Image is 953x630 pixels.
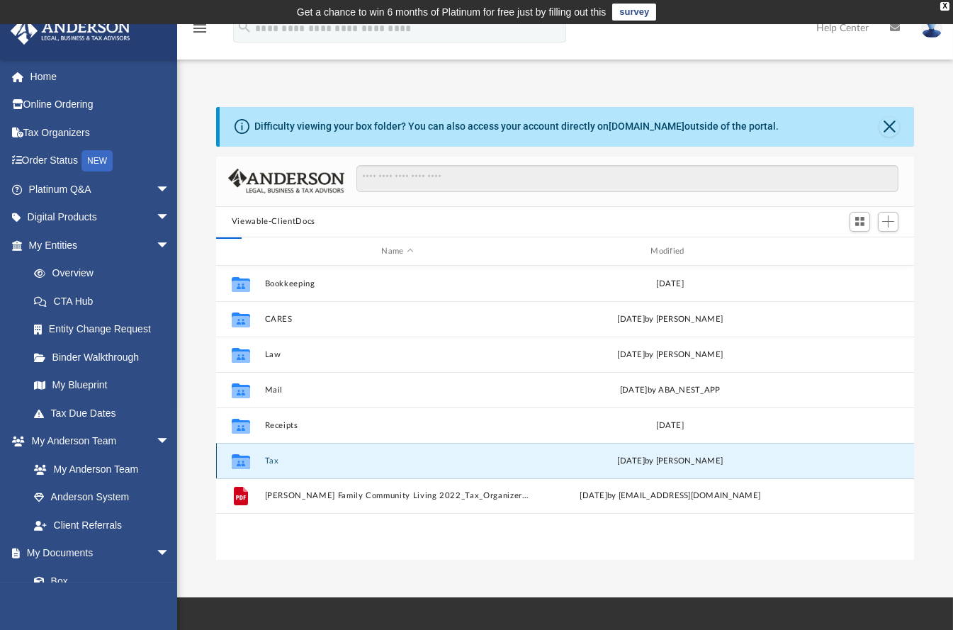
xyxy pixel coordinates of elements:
div: Get a chance to win 6 months of Platinum for free just by filling out this [297,4,607,21]
a: Entity Change Request [20,315,191,344]
a: Digital Productsarrow_drop_down [10,203,191,232]
img: Anderson Advisors Platinum Portal [6,17,135,45]
div: [DATE] by [PERSON_NAME] [537,349,803,361]
a: Binder Walkthrough [20,343,191,371]
a: My Anderson Team [20,455,177,483]
a: CTA Hub [20,287,191,315]
div: [DATE] [537,420,803,432]
a: menu [191,27,208,37]
div: id [809,245,908,258]
span: arrow_drop_down [156,231,184,260]
span: arrow_drop_down [156,539,184,568]
a: My Blueprint [20,371,184,400]
span: arrow_drop_down [156,175,184,204]
div: id [222,245,258,258]
div: by [PERSON_NAME] [537,455,803,468]
button: Receipts [264,421,531,430]
button: Bookkeeping [264,279,531,288]
div: [DATE] by [EMAIL_ADDRESS][DOMAIN_NAME] [537,490,803,503]
a: Tax Due Dates [20,399,191,427]
a: My Anderson Teamarrow_drop_down [10,427,184,456]
a: Box [20,567,177,595]
a: Client Referrals [20,511,184,539]
i: search [237,19,252,35]
a: Order StatusNEW [10,147,191,176]
a: Anderson System [20,483,184,512]
i: menu [191,20,208,37]
button: CARES [264,315,531,324]
div: Modified [536,245,803,258]
div: Difficulty viewing your box folder? You can also access your account directly on outside of the p... [254,119,779,134]
a: survey [612,4,656,21]
a: Online Ordering [10,91,191,119]
a: [DOMAIN_NAME] [609,120,684,132]
a: My Entitiesarrow_drop_down [10,231,191,259]
div: Name [264,245,530,258]
button: Add [878,212,899,232]
div: [DATE] [537,278,803,291]
div: [DATE] by ABA_NEST_APP [537,384,803,397]
span: [DATE] [617,457,645,465]
div: grid [216,266,915,559]
div: [DATE] by [PERSON_NAME] [537,313,803,326]
button: Tax [264,456,531,466]
a: Home [10,62,191,91]
a: My Documentsarrow_drop_down [10,539,184,568]
a: Overview [20,259,191,288]
a: Tax Organizers [10,118,191,147]
a: Platinum Q&Aarrow_drop_down [10,175,191,203]
button: Switch to Grid View [850,212,871,232]
span: arrow_drop_down [156,427,184,456]
div: NEW [81,150,113,171]
button: Close [879,117,899,137]
span: arrow_drop_down [156,203,184,232]
button: Viewable-ClientDocs [232,215,315,228]
div: close [940,2,949,11]
button: Law [264,350,531,359]
input: Search files and folders [356,165,898,192]
button: [PERSON_NAME] Family Community Living 2022_Tax_Organizer_for_Corporate_Returns___1120s_Returns.pdf [264,492,531,501]
button: Mail [264,386,531,395]
img: User Pic [921,18,942,38]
